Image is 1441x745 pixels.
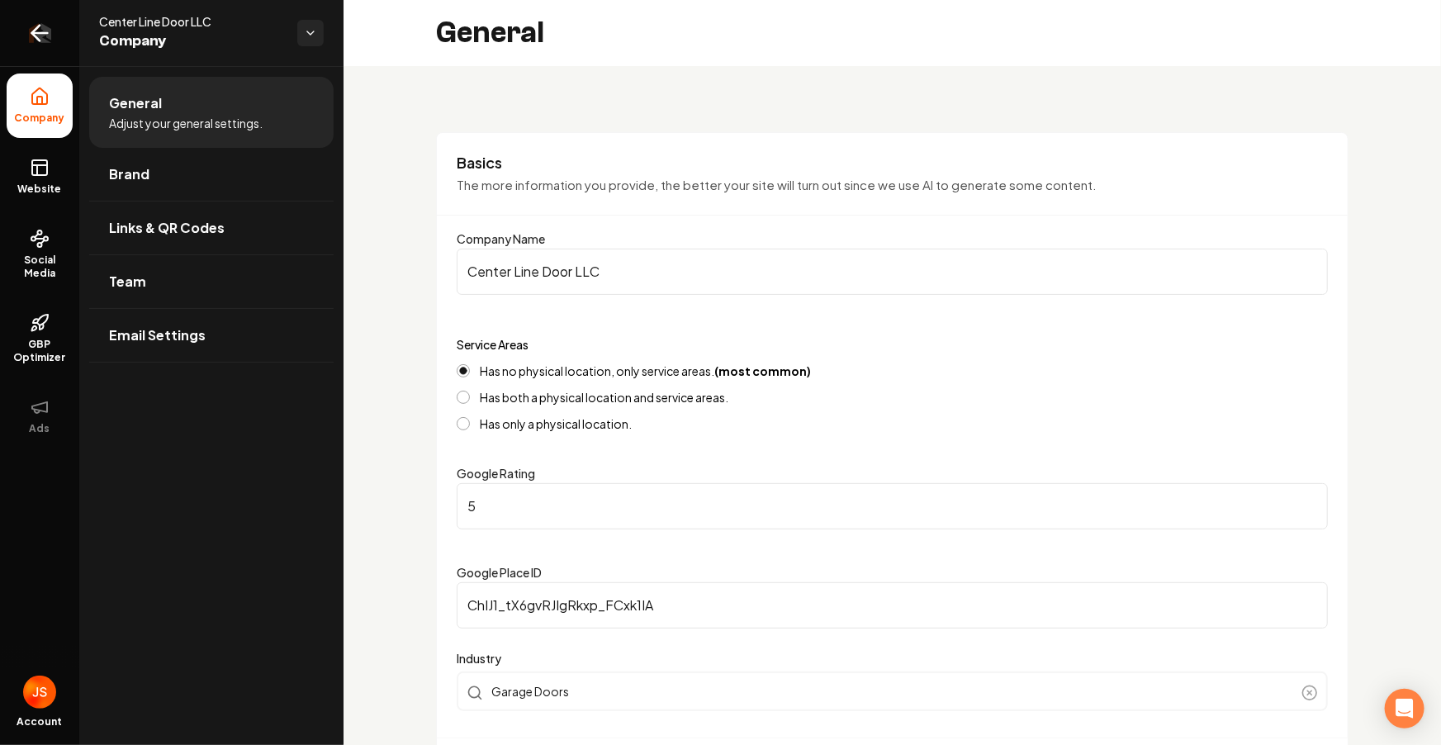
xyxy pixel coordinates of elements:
[99,30,284,53] span: Company
[480,365,811,377] label: Has no physical location, only service areas.
[109,115,263,131] span: Adjust your general settings.
[89,202,334,254] a: Links & QR Codes
[457,466,535,481] label: Google Rating
[7,145,73,209] a: Website
[109,93,162,113] span: General
[23,676,56,709] button: Open user button
[457,648,1328,668] label: Industry
[457,565,542,580] label: Google Place ID
[89,255,334,308] a: Team
[436,17,544,50] h2: General
[457,231,545,246] label: Company Name
[1385,689,1424,728] div: Open Intercom Messenger
[8,112,72,125] span: Company
[714,363,811,378] strong: (most common)
[109,272,146,292] span: Team
[89,309,334,362] a: Email Settings
[7,338,73,364] span: GBP Optimizer
[23,422,57,435] span: Ads
[23,676,56,709] img: James Shamoun
[457,337,529,352] label: Service Areas
[457,249,1328,295] input: Company Name
[480,418,632,429] label: Has only a physical location.
[7,384,73,448] button: Ads
[7,216,73,293] a: Social Media
[7,254,73,280] span: Social Media
[89,148,334,201] a: Brand
[109,218,225,238] span: Links & QR Codes
[457,582,1328,629] input: Google Place ID
[457,483,1328,529] input: Google Rating
[7,300,73,377] a: GBP Optimizer
[480,391,728,403] label: Has both a physical location and service areas.
[457,176,1328,195] p: The more information you provide, the better your site will turn out since we use AI to generate ...
[457,153,1328,173] h3: Basics
[99,13,284,30] span: Center Line Door LLC
[109,164,149,184] span: Brand
[12,183,69,196] span: Website
[17,715,63,728] span: Account
[109,325,206,345] span: Email Settings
